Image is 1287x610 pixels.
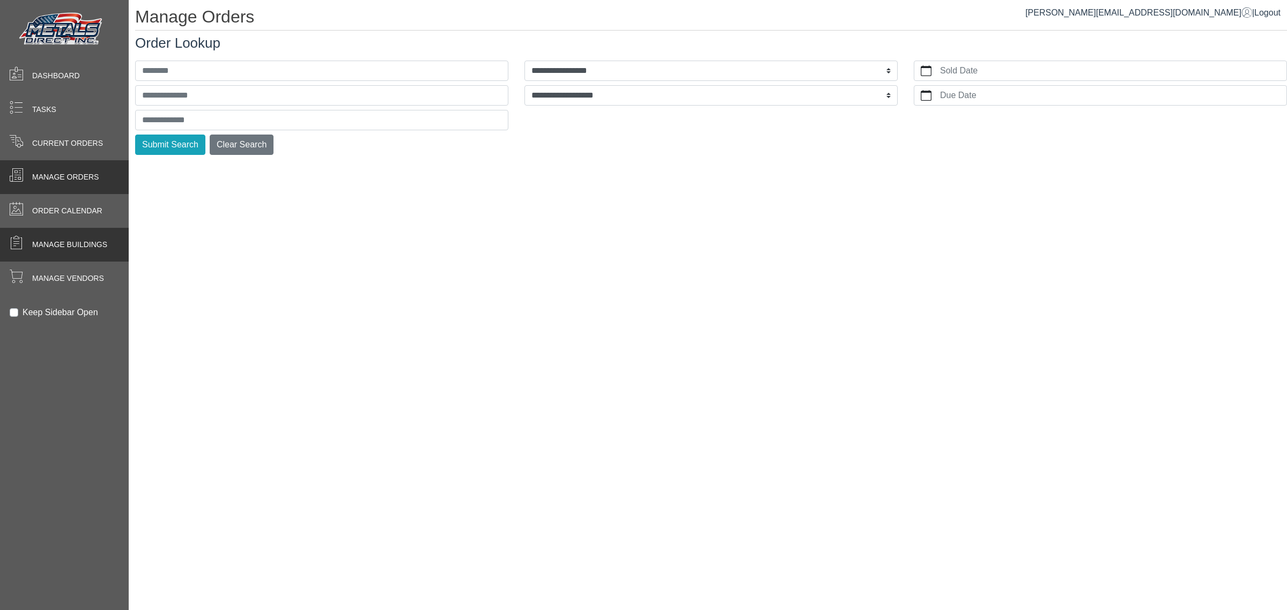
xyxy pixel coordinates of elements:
button: Submit Search [135,135,205,155]
span: Order Calendar [32,205,102,217]
div: | [1025,6,1281,19]
svg: calendar [921,65,931,76]
label: Due Date [938,86,1286,105]
span: Current Orders [32,138,103,149]
a: [PERSON_NAME][EMAIL_ADDRESS][DOMAIN_NAME] [1025,8,1252,17]
span: Tasks [32,104,56,115]
svg: calendar [921,90,931,101]
h1: Manage Orders [135,6,1287,31]
button: Clear Search [210,135,273,155]
label: Sold Date [938,61,1286,80]
button: calendar [914,61,938,80]
label: Keep Sidebar Open [23,306,98,319]
button: calendar [914,86,938,105]
span: Manage Buildings [32,239,107,250]
h3: Order Lookup [135,35,1287,51]
span: Logout [1254,8,1281,17]
span: Manage Orders [32,172,99,183]
img: Metals Direct Inc Logo [16,10,107,49]
span: Manage Vendors [32,273,104,284]
span: Dashboard [32,70,80,81]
